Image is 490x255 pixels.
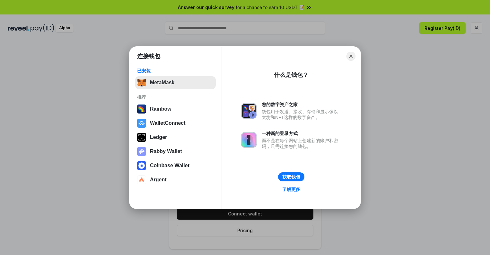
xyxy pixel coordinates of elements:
a: 了解更多 [278,185,304,194]
div: Rabby Wallet [150,149,182,154]
img: svg+xml,%3Csvg%20fill%3D%22none%22%20height%3D%2233%22%20viewBox%3D%220%200%2035%2033%22%20width%... [137,78,146,87]
button: Rainbow [135,103,216,115]
img: svg+xml,%3Csvg%20xmlns%3D%22http%3A%2F%2Fwww.w3.org%2F2000%2Fsvg%22%20fill%3D%22none%22%20viewBox... [137,147,146,156]
button: Ledger [135,131,216,144]
div: Argent [150,177,167,183]
div: 而不是在每个网站上创建新的账户和密码，只需连接您的钱包。 [262,138,341,149]
img: svg+xml,%3Csvg%20xmlns%3D%22http%3A%2F%2Fwww.w3.org%2F2000%2Fsvg%22%20fill%3D%22none%22%20viewBox... [241,103,257,119]
div: Coinbase Wallet [150,163,189,168]
div: 获取钱包 [282,174,300,180]
div: 什么是钱包？ [274,71,309,79]
div: 了解更多 [282,187,300,192]
img: svg+xml,%3Csvg%20width%3D%2228%22%20height%3D%2228%22%20viewBox%3D%220%200%2028%2028%22%20fill%3D... [137,175,146,184]
button: Close [346,52,355,61]
div: Rainbow [150,106,171,112]
img: svg+xml,%3Csvg%20xmlns%3D%22http%3A%2F%2Fwww.w3.org%2F2000%2Fsvg%22%20fill%3D%22none%22%20viewBox... [241,132,257,148]
button: 获取钱包 [278,172,304,181]
button: Argent [135,173,216,186]
div: Ledger [150,134,167,140]
button: WalletConnect [135,117,216,130]
div: 已安装 [137,68,214,74]
img: svg+xml,%3Csvg%20width%3D%22120%22%20height%3D%22120%22%20viewBox%3D%220%200%20120%20120%22%20fil... [137,105,146,114]
button: MetaMask [135,76,216,89]
div: MetaMask [150,80,174,86]
button: Coinbase Wallet [135,159,216,172]
img: svg+xml,%3Csvg%20width%3D%2228%22%20height%3D%2228%22%20viewBox%3D%220%200%2028%2028%22%20fill%3D... [137,161,146,170]
div: 推荐 [137,94,214,100]
button: Rabby Wallet [135,145,216,158]
div: 钱包用于发送、接收、存储和显示像以太坊和NFT这样的数字资产。 [262,109,341,120]
div: 一种新的登录方式 [262,131,341,136]
div: 您的数字资产之家 [262,102,341,107]
div: WalletConnect [150,120,186,126]
img: svg+xml,%3Csvg%20xmlns%3D%22http%3A%2F%2Fwww.w3.org%2F2000%2Fsvg%22%20width%3D%2228%22%20height%3... [137,133,146,142]
img: svg+xml,%3Csvg%20width%3D%2228%22%20height%3D%2228%22%20viewBox%3D%220%200%2028%2028%22%20fill%3D... [137,119,146,128]
h1: 连接钱包 [137,52,160,60]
